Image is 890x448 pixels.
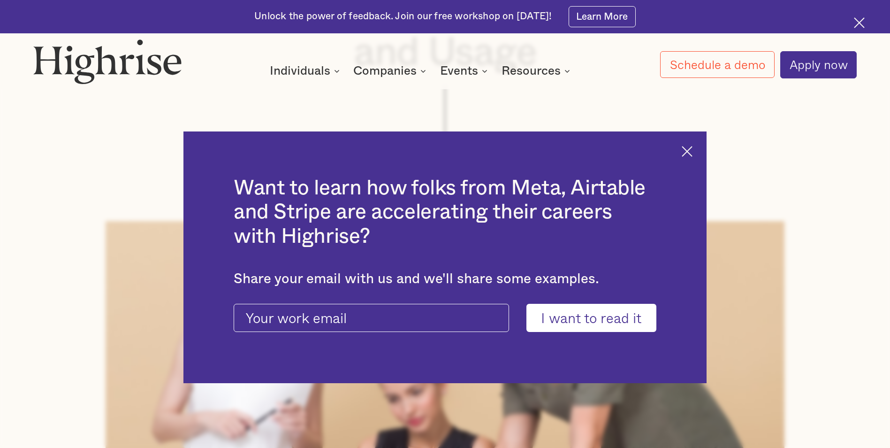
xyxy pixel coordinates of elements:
[270,65,342,77] div: Individuals
[270,65,330,77] div: Individuals
[502,65,561,77] div: Resources
[854,17,865,28] img: Cross icon
[254,10,552,23] div: Unlock the power of feedback. Join our free workshop on [DATE]!
[682,146,692,157] img: Cross icon
[660,51,774,78] a: Schedule a demo
[569,6,636,27] a: Learn More
[526,304,656,332] input: I want to read it
[440,65,490,77] div: Events
[353,65,417,77] div: Companies
[234,304,656,332] form: current-ascender-blog-article-modal-form
[234,271,656,287] div: Share your email with us and we'll share some examples.
[780,51,857,78] a: Apply now
[234,176,656,249] h2: Want to learn how folks from Meta, Airtable and Stripe are accelerating their careers with Highrise?
[234,304,509,332] input: Your work email
[33,39,182,84] img: Highrise logo
[353,65,429,77] div: Companies
[440,65,478,77] div: Events
[502,65,573,77] div: Resources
